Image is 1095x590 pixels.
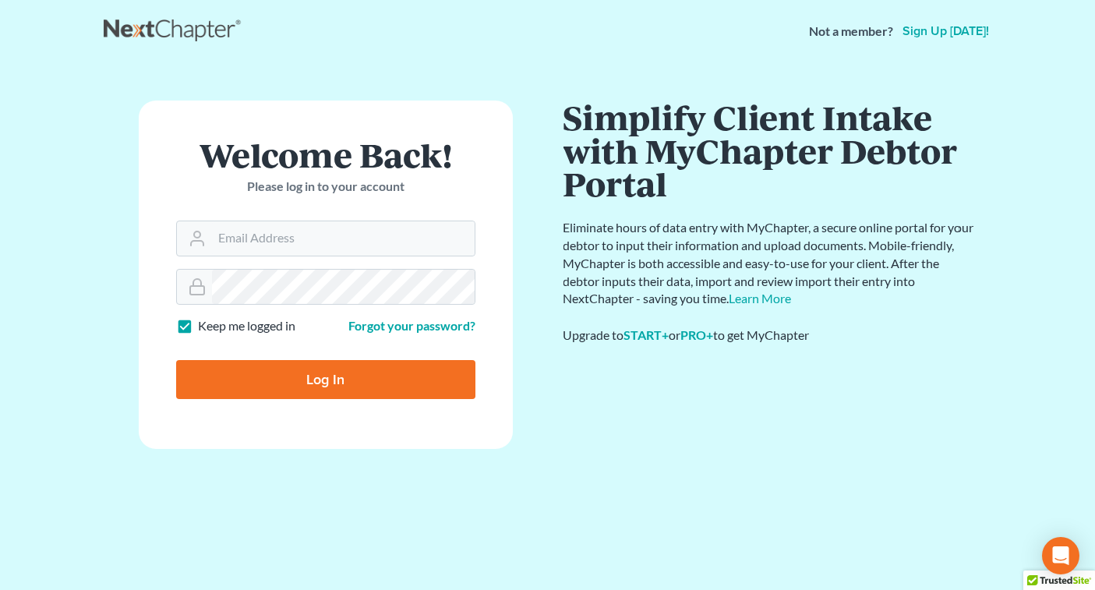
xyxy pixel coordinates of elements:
[176,138,475,171] h1: Welcome Back!
[681,327,714,342] a: PRO+
[729,291,792,306] a: Learn More
[809,23,893,41] strong: Not a member?
[1042,537,1079,574] div: Open Intercom Messenger
[899,25,992,37] a: Sign up [DATE]!
[563,219,977,308] p: Eliminate hours of data entry with MyChapter, a secure online portal for your debtor to input the...
[176,360,475,399] input: Log In
[563,101,977,200] h1: Simplify Client Intake with MyChapter Debtor Portal
[624,327,669,342] a: START+
[176,178,475,196] p: Please log in to your account
[212,221,475,256] input: Email Address
[198,317,295,335] label: Keep me logged in
[563,327,977,344] div: Upgrade to or to get MyChapter
[348,318,475,333] a: Forgot your password?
